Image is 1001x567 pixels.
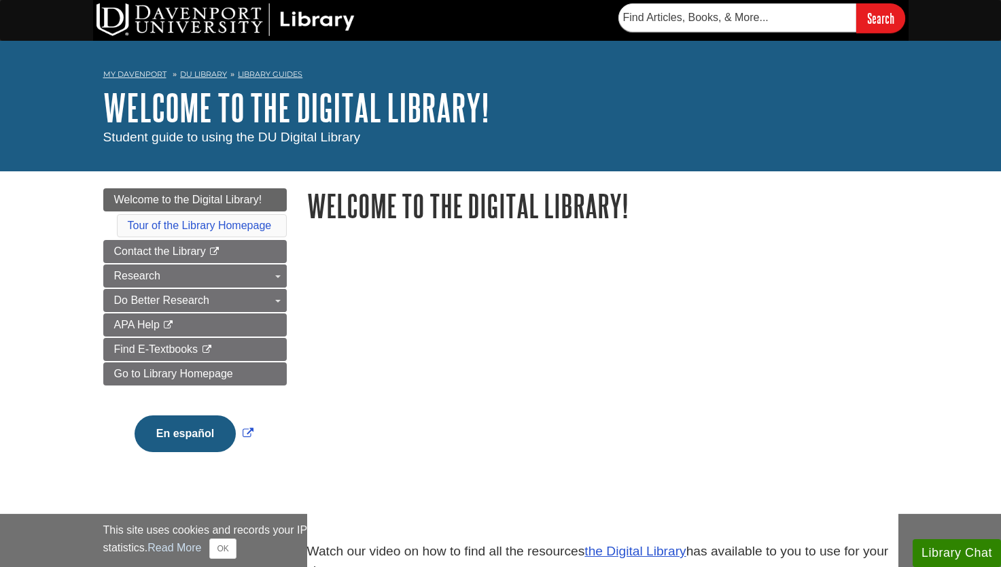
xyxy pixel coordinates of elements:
[584,544,686,558] a: the Digital Library
[114,245,206,257] span: Contact the Library
[209,247,220,256] i: This link opens in a new window
[103,522,898,559] div: This site uses cookies and records your IP address for usage statistics. Additionally, we use Goo...
[103,188,287,211] a: Welcome to the Digital Library!
[131,428,257,439] a: Link opens in new window
[147,542,201,553] a: Read More
[201,345,213,354] i: This link opens in a new window
[103,130,361,144] span: Student guide to using the DU Digital Library
[162,321,174,330] i: This link opens in a new window
[103,289,287,312] a: Do Better Research
[96,3,355,36] img: DU Library
[209,538,236,559] button: Close
[618,3,856,32] input: Find Articles, Books, & More...
[180,69,227,79] a: DU Library
[238,69,302,79] a: Library Guides
[103,65,898,87] nav: breadcrumb
[114,368,233,379] span: Go to Library Homepage
[618,3,905,33] form: Searches DU Library's articles, books, and more
[103,69,166,80] a: My Davenport
[103,188,287,475] div: Guide Page Menu
[103,362,287,385] a: Go to Library Homepage
[135,415,236,452] button: En español
[856,3,905,33] input: Search
[103,264,287,288] a: Research
[128,220,272,231] a: Tour of the Library Homepage
[114,270,160,281] span: Research
[103,240,287,263] a: Contact the Library
[103,313,287,337] a: APA Help
[114,319,160,330] span: APA Help
[114,294,210,306] span: Do Better Research
[103,86,489,128] a: Welcome to the Digital Library!
[913,539,1001,567] button: Library Chat
[114,343,198,355] span: Find E-Textbooks
[103,338,287,361] a: Find E-Textbooks
[114,194,262,205] span: Welcome to the Digital Library!
[307,188,898,223] h1: Welcome to the Digital Library!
